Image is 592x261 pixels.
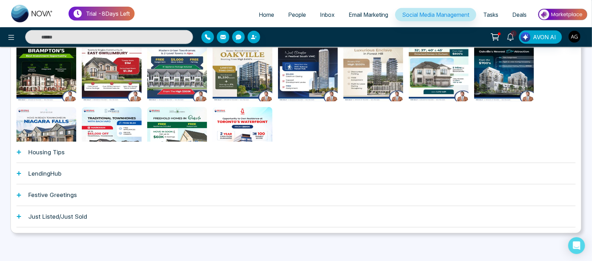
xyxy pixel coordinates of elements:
a: Inbox [313,8,342,21]
span: Tasks [483,11,498,18]
span: People [288,11,306,18]
img: Nova CRM Logo [11,5,53,22]
span: Deals [512,11,527,18]
button: AVON AI [519,30,562,44]
span: Inbox [320,11,335,18]
img: Market-place.gif [537,7,588,22]
span: Home [259,11,274,18]
img: User Avatar [569,31,580,43]
a: People [281,8,313,21]
a: Email Marketing [342,8,395,21]
h1: Housing Tips [28,149,65,156]
span: AVON AI [533,33,556,41]
img: Lead Flow [521,32,530,42]
span: Email Marketing [349,11,388,18]
span: 1 [511,30,517,37]
div: Open Intercom Messenger [568,237,585,254]
a: Home [252,8,281,21]
span: Social Media Management [402,11,469,18]
h1: Just Listed/Just Sold [28,213,87,220]
p: Trial - 8 Days Left [86,9,130,18]
h1: LendingHub [28,170,62,177]
a: Deals [505,8,534,21]
a: Tasks [476,8,505,21]
h1: Festive Greetings [28,191,77,198]
a: 1 [502,30,519,43]
a: Social Media Management [395,8,476,21]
